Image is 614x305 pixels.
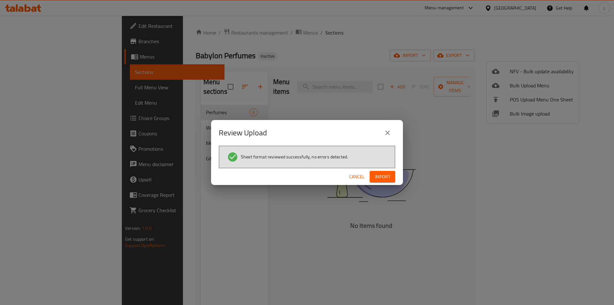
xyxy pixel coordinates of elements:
[349,173,365,181] span: Cancel
[347,171,367,183] button: Cancel
[219,128,267,138] h2: Review Upload
[375,173,390,181] span: Import
[380,125,395,140] button: close
[241,154,348,160] span: Sheet format reviewed successfully, no errors detected.
[370,171,395,183] button: Import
